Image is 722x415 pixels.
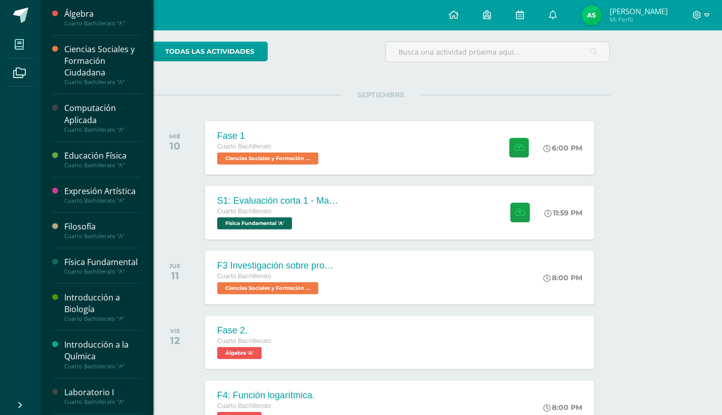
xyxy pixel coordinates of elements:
[169,133,181,140] div: MIÉ
[170,327,180,334] div: VIE
[64,8,141,20] div: Álgebra
[64,185,141,204] a: Expresión ArtísticaCuarto Bachillerato "A"
[64,315,141,322] div: Cuarto Bachillerato "A"
[64,102,141,133] a: Computación AplicadaCuarto Bachillerato "A"
[217,337,271,345] span: Cuarto Bachillerato
[169,262,181,270] div: JUE
[169,270,181,282] div: 11
[64,8,141,27] a: ÁlgebraCuarto Bachillerato "A"
[64,256,141,268] div: Física Fundamental
[64,102,141,126] div: Computación Aplicada
[64,268,141,275] div: Cuarto Bachillerato "A"
[64,150,141,162] div: Educación Física
[64,387,141,405] a: Laboratorio ICuarto Bachillerato "A"
[64,197,141,204] div: Cuarto Bachillerato "A"
[64,20,141,27] div: Cuarto Bachillerato "A"
[64,339,141,362] div: Introducción a la Química
[217,347,262,359] span: Álgebra 'A'
[217,131,321,141] div: Fase 1
[543,143,582,153] div: 6:00 PM
[217,325,271,336] div: Fase 2.
[610,6,668,16] span: [PERSON_NAME]
[64,79,141,86] div: Cuarto Bachillerato "A"
[342,90,421,99] span: SEPTIEMBRE
[64,221,141,240] a: FilosofíaCuarto Bachillerato "A"
[64,150,141,169] a: Educación FísicaCuarto Bachillerato "A"
[217,208,271,215] span: Cuarto Bachillerato
[169,140,181,152] div: 10
[386,42,610,62] input: Busca una actividad próxima aquí...
[64,363,141,370] div: Cuarto Bachillerato "A"
[217,390,315,401] div: F4: Función logarítmica.
[64,292,141,315] div: Introducción a Biología
[64,44,141,79] div: Ciencias Sociales y Formación Ciudadana
[217,260,339,271] div: F3 Investigación sobre problemas de salud mental como fenómeno social
[64,233,141,240] div: Cuarto Bachillerato "A"
[64,292,141,322] a: Introducción a BiologíaCuarto Bachillerato "A"
[64,398,141,405] div: Cuarto Bachillerato "A"
[217,273,271,280] span: Cuarto Bachillerato
[64,126,141,133] div: Cuarto Bachillerato "A"
[64,339,141,369] a: Introducción a la QuímicaCuarto Bachillerato "A"
[64,44,141,86] a: Ciencias Sociales y Formación CiudadanaCuarto Bachillerato "A"
[64,185,141,197] div: Expresión Artística
[170,334,180,347] div: 12
[582,5,602,25] img: 9965484d7fb958643abdf6182466cba2.png
[544,208,582,217] div: 11:59 PM
[610,15,668,24] span: Mi Perfil
[64,256,141,275] a: Física FundamentalCuarto Bachillerato "A"
[217,217,292,230] span: Física Fundamental 'A'
[217,153,318,165] span: Ciencias Sociales y Formación Ciudadana 'A'
[543,273,582,282] div: 8:00 PM
[217,196,339,206] div: S1: Evaluación corta 1 - Magnesitmo y principios básicos.
[64,162,141,169] div: Cuarto Bachillerato "A"
[217,402,271,409] span: Cuarto Bachillerato
[152,42,268,61] a: todas las Actividades
[217,282,318,294] span: Ciencias Sociales y Formación Ciudadana 'A'
[217,143,271,150] span: Cuarto Bachillerato
[64,387,141,398] div: Laboratorio I
[64,221,141,233] div: Filosofía
[543,403,582,412] div: 8:00 PM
